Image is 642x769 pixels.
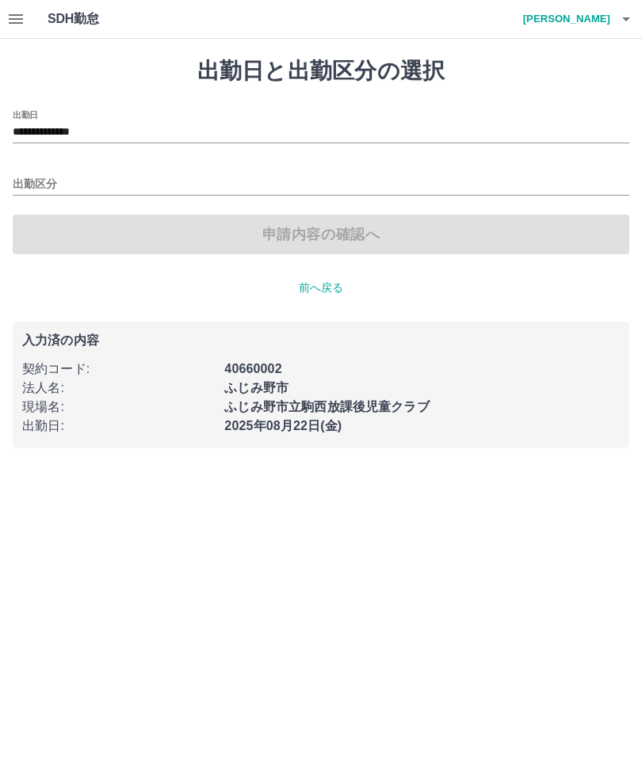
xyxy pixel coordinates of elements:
[224,400,429,413] b: ふじみ野市立駒西放課後児童クラブ
[13,58,629,85] h1: 出勤日と出勤区分の選択
[13,108,38,120] label: 出勤日
[224,362,281,375] b: 40660002
[22,379,215,398] p: 法人名 :
[22,398,215,417] p: 現場名 :
[22,417,215,436] p: 出勤日 :
[224,419,342,432] b: 2025年08月22日(金)
[22,334,620,347] p: 入力済の内容
[224,381,289,394] b: ふじみ野市
[22,360,215,379] p: 契約コード :
[13,280,629,296] p: 前へ戻る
